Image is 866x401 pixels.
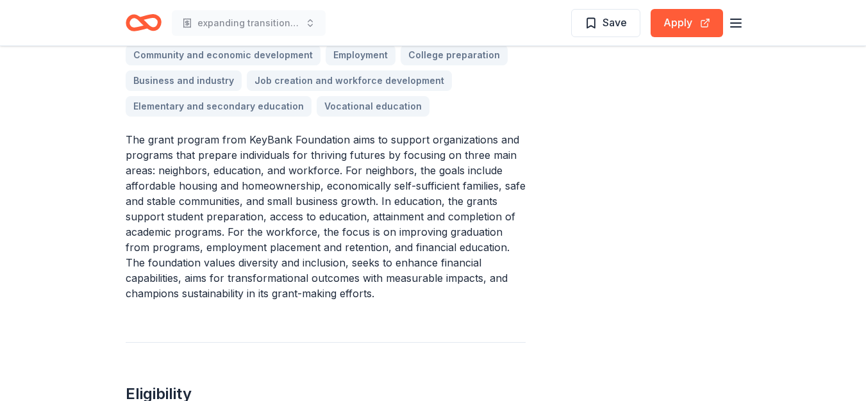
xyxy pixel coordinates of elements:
[571,9,640,37] button: Save
[197,15,300,31] span: expanding transitional housing
[172,10,326,36] button: expanding transitional housing
[126,132,526,301] p: The grant program from KeyBank Foundation aims to support organizations and programs that prepare...
[651,9,723,37] button: Apply
[603,14,627,31] span: Save
[126,8,162,38] a: Home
